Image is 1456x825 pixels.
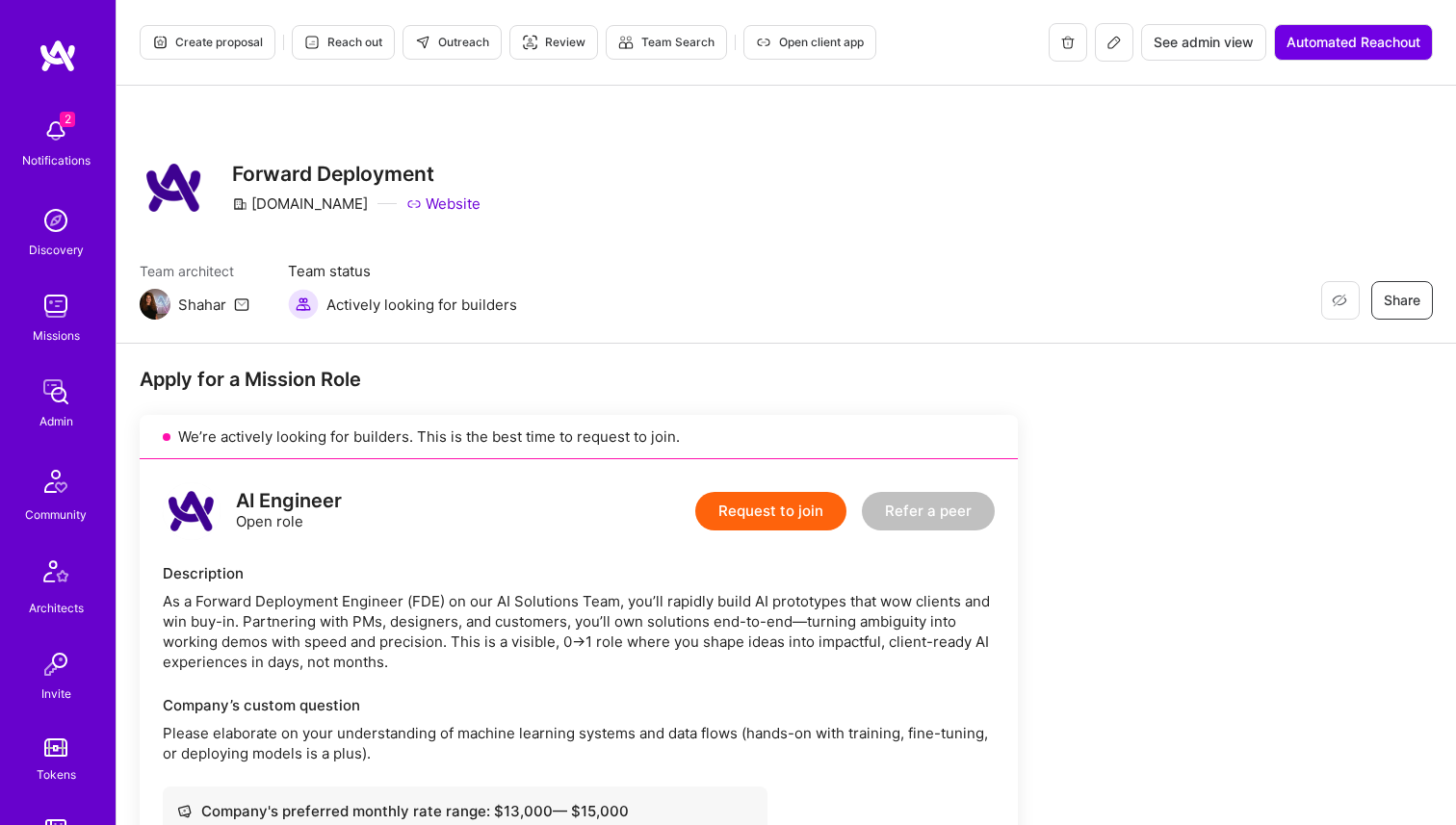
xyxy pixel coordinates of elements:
[33,458,79,504] img: Community
[163,563,995,583] div: Description
[22,150,91,170] div: Notifications
[25,504,87,525] div: Community
[163,482,221,540] img: logo
[140,289,170,320] img: Team Architect
[177,804,192,818] i: icon Cash
[292,25,395,60] button: Reach out
[33,325,80,346] div: Missions
[37,287,75,325] img: teamwork
[29,240,84,260] div: Discovery
[37,764,76,785] div: Tokens
[152,34,263,51] span: Create proposal
[37,645,75,683] img: Invite
[304,34,382,51] span: Reach out
[140,25,275,60] button: Create proposal
[509,25,598,60] button: Review
[1332,293,1347,308] i: icon EyeClosed
[163,695,995,715] div: Company’s custom question
[177,801,753,821] div: Company's preferred monthly rate range: $ 13,000 — $ 15,000
[232,162,481,186] h3: Forward Deployment
[33,552,79,598] img: Architects
[326,295,517,315] span: Actively looking for builders
[618,34,715,51] span: Team Search
[178,295,226,315] div: Shahar
[695,492,846,530] button: Request to join
[236,491,342,531] div: Open role
[1141,24,1266,61] button: See admin view
[232,193,368,214] div: [DOMAIN_NAME]
[522,34,585,51] span: Review
[37,373,75,411] img: admin teamwork
[234,296,249,312] i: icon Mail
[606,25,727,60] button: Team Search
[29,598,84,618] div: Architects
[1371,281,1433,320] button: Share
[406,193,481,214] a: Website
[163,723,995,763] p: Please elaborate on your understanding of machine learning systems and data flows (hands-on with ...
[41,683,71,704] div: Invite
[152,35,168,50] i: icon Proposal
[288,261,517,281] span: Team status
[44,738,67,757] img: tokens
[522,35,537,50] i: icon Targeter
[1274,24,1433,61] button: Automated Reachout
[756,34,864,51] span: Open client app
[415,34,489,51] span: Outreach
[1384,291,1420,310] span: Share
[140,261,249,281] span: Team architect
[163,591,995,672] div: As a Forward Deployment Engineer (FDE) on our AI Solutions Team, you’ll rapidly build AI prototyp...
[1287,33,1420,52] span: Automated Reachout
[236,491,342,511] div: AI Engineer
[37,201,75,240] img: discovery
[39,39,77,73] img: logo
[232,196,247,212] i: icon CompanyGray
[39,411,73,431] div: Admin
[1154,33,1254,52] span: See admin view
[140,415,1018,459] div: We’re actively looking for builders. This is the best time to request to join.
[60,112,75,127] span: 2
[37,112,75,150] img: bell
[288,289,319,320] img: Actively looking for builders
[743,25,876,60] button: Open client app
[140,367,1018,392] div: Apply for a Mission Role
[403,25,502,60] button: Outreach
[862,492,995,530] button: Refer a peer
[140,153,209,222] img: Company Logo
